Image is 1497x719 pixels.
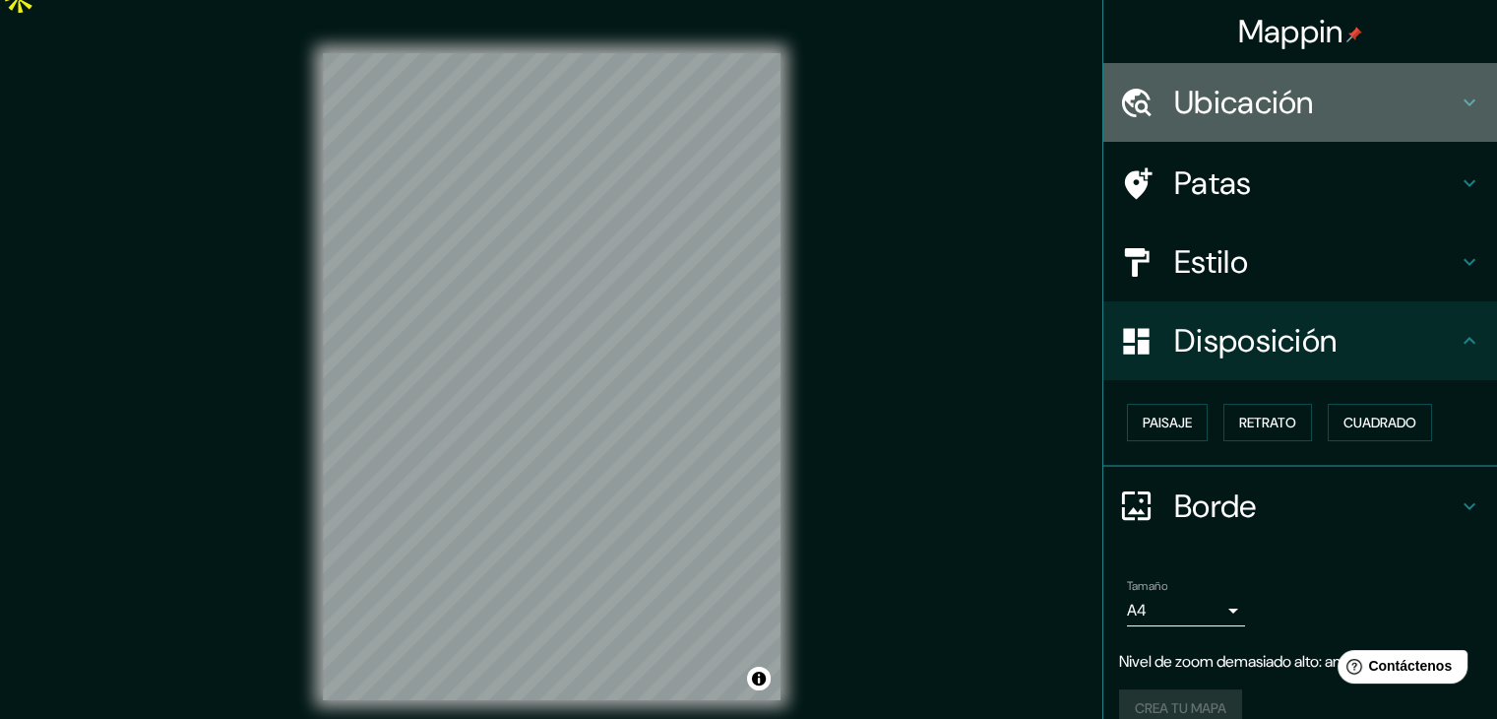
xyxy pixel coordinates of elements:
[1103,63,1497,142] div: Ubicación
[1103,223,1497,301] div: Estilo
[1343,414,1416,431] font: Cuadrado
[1103,301,1497,380] div: Disposición
[1238,11,1343,52] font: Mappin
[1143,414,1192,431] font: Paisaje
[1127,600,1147,621] font: A4
[747,667,771,690] button: Activar o desactivar atribución
[1328,404,1432,441] button: Cuadrado
[1127,404,1208,441] button: Paisaje
[1103,144,1497,223] div: Patas
[1322,642,1475,697] iframe: Lanzador de widgets de ayuda
[1174,320,1337,361] font: Disposición
[1239,414,1296,431] font: Retrato
[1346,27,1362,42] img: pin-icon.png
[323,53,780,700] canvas: Mapa
[1103,467,1497,546] div: Borde
[1223,404,1312,441] button: Retrato
[1174,82,1314,123] font: Ubicación
[1174,163,1252,204] font: Patas
[1127,578,1167,594] font: Tamaño
[1174,241,1248,283] font: Estilo
[1119,651,1402,672] font: Nivel de zoom demasiado alto: amplíe más
[1127,595,1245,626] div: A4
[1174,486,1257,527] font: Borde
